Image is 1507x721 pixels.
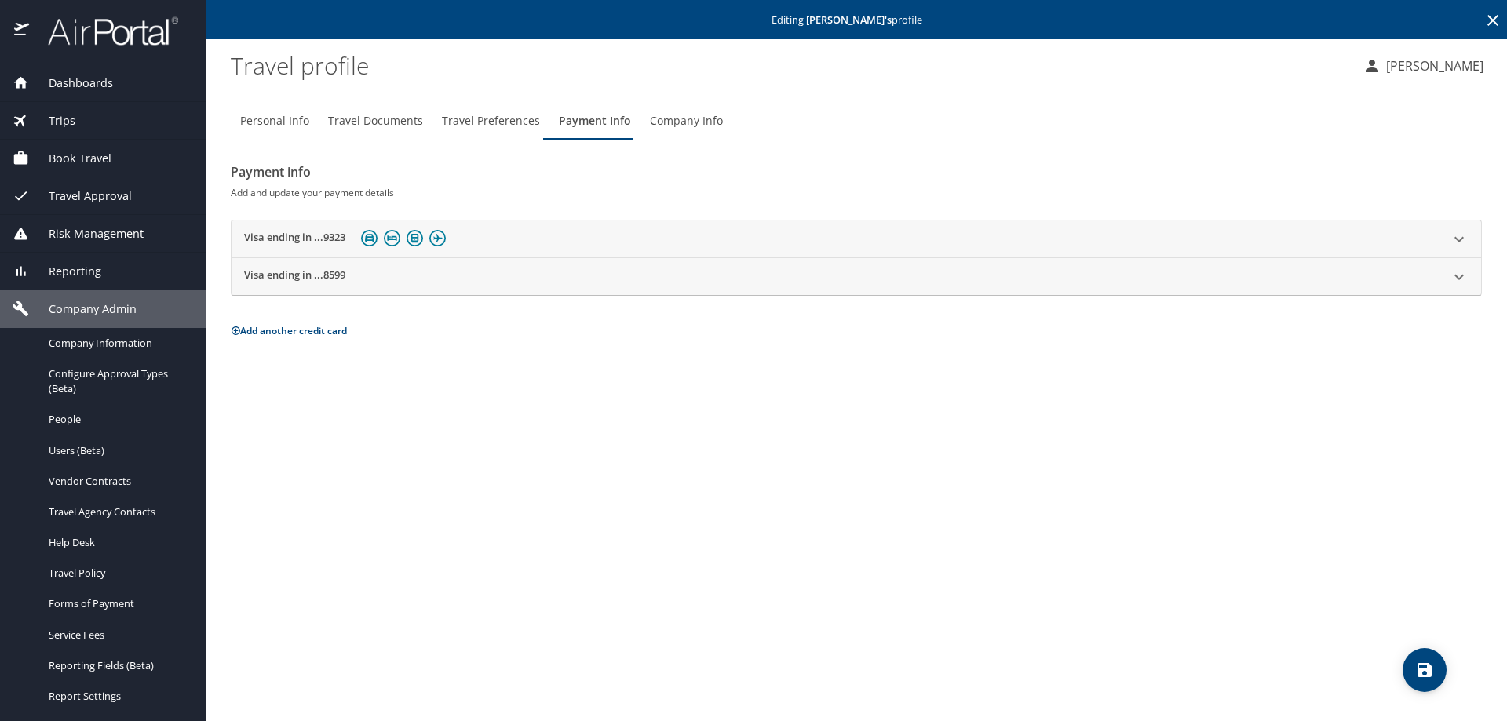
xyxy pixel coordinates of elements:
[49,443,187,458] span: Users (Beta)
[240,111,309,131] span: Personal Info
[49,474,187,489] span: Vendor Contracts
[231,41,1350,89] h1: Travel profile
[1356,52,1490,80] button: [PERSON_NAME]
[29,263,101,280] span: Reporting
[49,689,187,704] span: Report Settings
[29,188,132,205] span: Travel Approval
[29,225,144,242] span: Risk Management
[49,535,187,550] span: Help Desk
[31,16,178,46] img: airportal-logo.png
[244,268,345,286] h2: Visa ending in ...8599
[49,366,187,396] span: Configure Approval Types (Beta)
[29,75,113,92] span: Dashboards
[49,412,187,427] span: People
[231,184,1482,201] h6: Add and update your payment details
[232,220,1481,258] div: Visa ending in ...9323
[361,230,378,246] img: car
[231,102,1482,140] div: Profile
[806,13,892,27] strong: [PERSON_NAME] 's
[328,111,423,131] span: Travel Documents
[407,230,423,246] img: rail
[429,230,446,246] img: plane
[244,230,345,249] h2: Visa ending in ...9323
[231,159,1482,184] h2: Payment info
[49,504,187,519] span: Travel Agency Contacts
[49,596,187,611] span: Forms of Payment
[442,111,540,131] span: Travel Preferences
[384,230,400,246] img: hotel
[49,628,187,643] span: Service Fees
[1403,648,1447,692] button: save
[1381,56,1483,75] p: [PERSON_NAME]
[14,16,31,46] img: icon-airportal.png
[559,111,631,131] span: Payment Info
[650,111,723,131] span: Company Info
[232,258,1481,296] div: Visa ending in ...8599
[29,300,137,318] span: Company Admin
[49,658,187,673] span: Reporting Fields (Beta)
[49,566,187,581] span: Travel Policy
[231,324,347,337] button: Add another credit card
[29,112,75,129] span: Trips
[29,150,111,167] span: Book Travel
[210,15,1502,25] p: Editing profile
[49,336,187,351] span: Company Information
